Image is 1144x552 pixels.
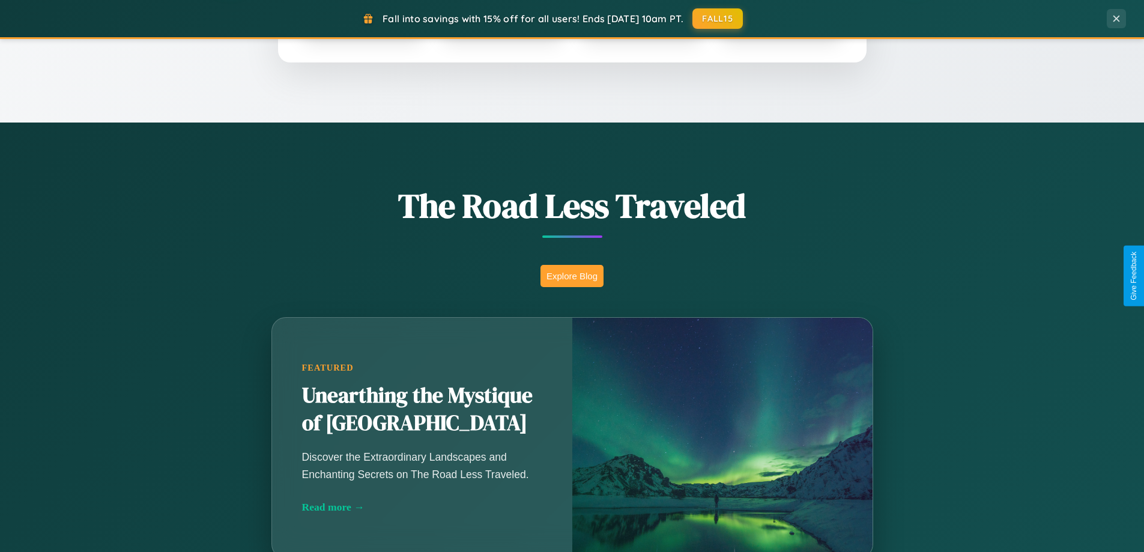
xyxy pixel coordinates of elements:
button: FALL15 [692,8,743,29]
div: Read more → [302,501,542,514]
h1: The Road Less Traveled [212,183,933,229]
p: Discover the Extraordinary Landscapes and Enchanting Secrets on The Road Less Traveled. [302,449,542,482]
div: Give Feedback [1130,252,1138,300]
div: Featured [302,363,542,373]
button: Explore Blog [540,265,604,287]
span: Fall into savings with 15% off for all users! Ends [DATE] 10am PT. [383,13,683,25]
h2: Unearthing the Mystique of [GEOGRAPHIC_DATA] [302,382,542,437]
